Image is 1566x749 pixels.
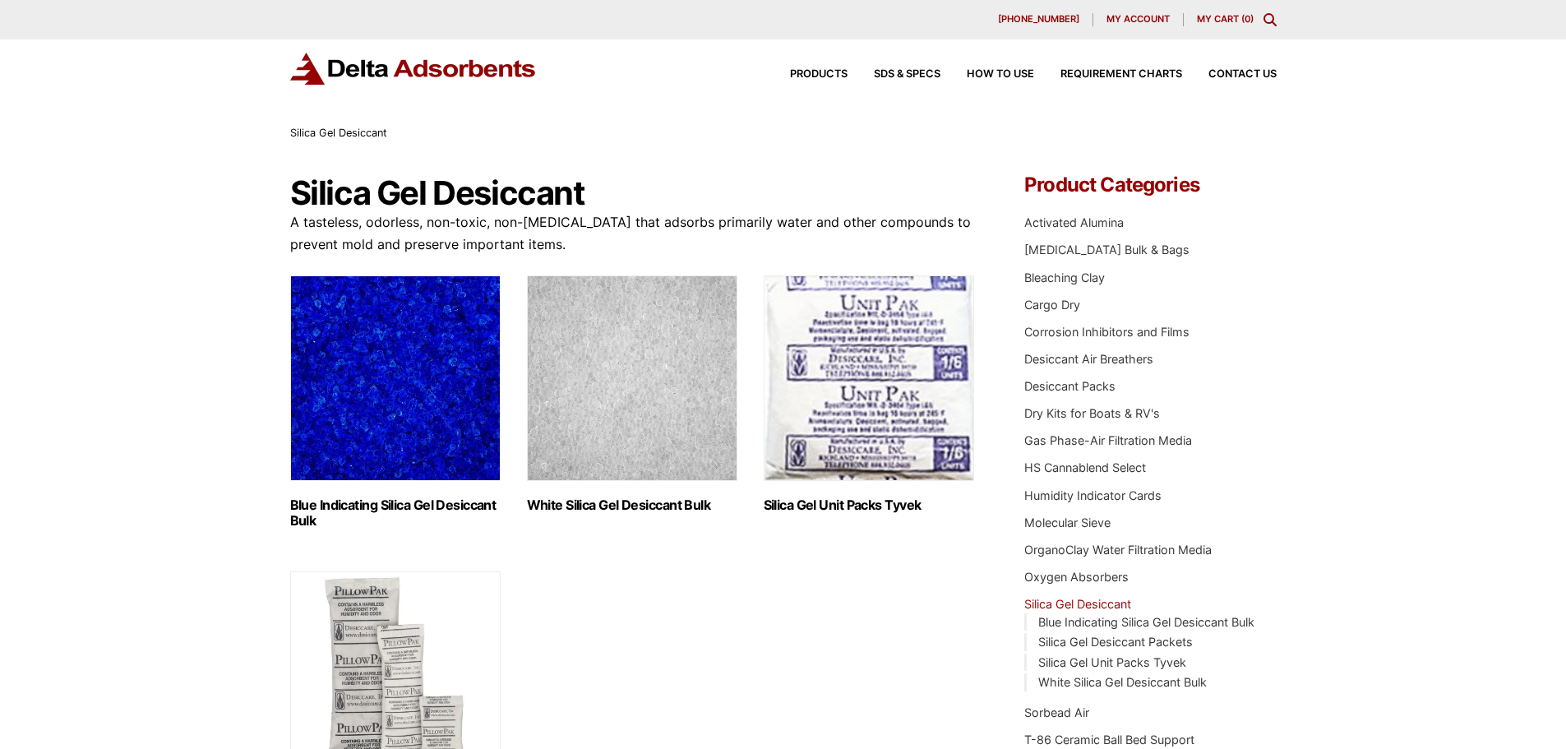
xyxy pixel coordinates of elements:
a: Contact Us [1182,69,1277,80]
img: Silica Gel Unit Packs Tyvek [764,275,974,481]
a: My Cart (0) [1197,13,1254,25]
img: Blue Indicating Silica Gel Desiccant Bulk [290,275,501,481]
a: Molecular Sieve [1024,516,1111,529]
a: Visit product category White Silica Gel Desiccant Bulk [527,275,737,513]
a: Corrosion Inhibitors and Films [1024,325,1190,339]
a: Gas Phase-Air Filtration Media [1024,433,1192,447]
a: Humidity Indicator Cards [1024,488,1162,502]
span: Silica Gel Desiccant [290,127,387,139]
a: Desiccant Air Breathers [1024,352,1153,366]
a: Visit product category Blue Indicating Silica Gel Desiccant Bulk [290,275,501,529]
a: Desiccant Packs [1024,379,1116,393]
a: OrganoClay Water Filtration Media [1024,543,1212,557]
p: A tasteless, odorless, non-toxic, non-[MEDICAL_DATA] that adsorbs primarily water and other compo... [290,211,976,256]
img: White Silica Gel Desiccant Bulk [527,275,737,481]
h2: Blue Indicating Silica Gel Desiccant Bulk [290,497,501,529]
h4: Product Categories [1024,175,1276,195]
h2: White Silica Gel Desiccant Bulk [527,497,737,513]
a: Requirement Charts [1034,69,1182,80]
a: Oxygen Absorbers [1024,570,1129,584]
a: Cargo Dry [1024,298,1080,312]
img: Delta Adsorbents [290,53,537,85]
span: 0 [1245,13,1250,25]
span: Contact Us [1208,69,1277,80]
a: White Silica Gel Desiccant Bulk [1038,675,1207,689]
a: Silica Gel Desiccant [1024,597,1131,611]
span: Products [790,69,848,80]
a: Silica Gel Desiccant Packets [1038,635,1193,649]
a: Silica Gel Unit Packs Tyvek [1038,655,1186,669]
h2: Silica Gel Unit Packs Tyvek [764,497,974,513]
a: [MEDICAL_DATA] Bulk & Bags [1024,243,1190,257]
a: Sorbead Air [1024,705,1089,719]
span: My account [1106,15,1170,24]
span: Requirement Charts [1060,69,1182,80]
span: How to Use [967,69,1034,80]
div: Toggle Modal Content [1263,13,1277,26]
a: Visit product category Silica Gel Unit Packs Tyvek [764,275,974,513]
span: SDS & SPECS [874,69,940,80]
a: HS Cannablend Select [1024,460,1146,474]
a: [PHONE_NUMBER] [985,13,1093,26]
a: Blue Indicating Silica Gel Desiccant Bulk [1038,615,1254,629]
span: [PHONE_NUMBER] [998,15,1079,24]
a: How to Use [940,69,1034,80]
a: Activated Alumina [1024,215,1124,229]
a: Dry Kits for Boats & RV's [1024,406,1160,420]
a: Bleaching Clay [1024,270,1105,284]
a: SDS & SPECS [848,69,940,80]
a: Products [764,69,848,80]
a: My account [1093,13,1184,26]
h1: Silica Gel Desiccant [290,175,976,211]
a: T-86 Ceramic Ball Bed Support [1024,733,1194,747]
